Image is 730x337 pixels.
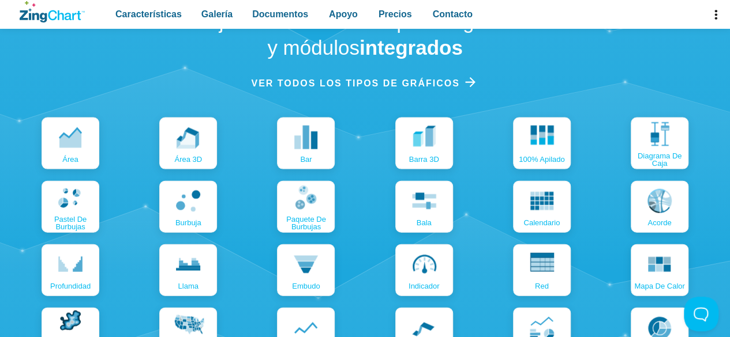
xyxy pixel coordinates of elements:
a: indicador [395,244,453,296]
a: pastel de burbujas [42,181,99,233]
font: burbuja [175,218,201,227]
a: acorde [631,181,688,233]
a: embudo [277,244,335,296]
font: Contacto [433,9,473,19]
a: área [42,118,99,169]
font: Mapa de calor [634,282,684,290]
a: Área 3D [159,118,217,169]
font: Ver todos los tipos de gráficos [251,78,459,88]
a: calendario [513,181,571,233]
font: Área 3D [174,155,202,164]
a: llama [159,244,217,296]
font: diagrama de caja [638,152,682,168]
font: acorde [647,218,671,227]
font: bala [417,218,432,227]
a: bar [277,118,335,169]
iframe: Toggle Customer Support [684,297,718,331]
a: Logotipo de ZingChart. Haga clic para volver a la página de inicio. [20,1,85,22]
font: Documentos [252,9,308,19]
a: diagrama de caja [631,118,688,169]
a: profundidad [42,244,99,296]
font: Características [115,9,182,19]
a: Barra 3D [395,118,453,169]
a: paquete de burbujas [277,181,335,233]
font: paquete de burbujas [286,215,326,231]
font: Apoyo [329,9,358,19]
a: burbuja [159,181,217,233]
font: bar [300,155,312,164]
font: Elija entre más de 50 [197,10,387,33]
a: Ver todos los tipos de gráficos [251,75,478,91]
a: 100% apilado [513,118,571,169]
font: red [535,282,549,290]
font: Barra 3D [409,155,439,164]
a: bala [395,181,453,233]
font: indicador [409,282,439,290]
a: Mapa de calor [631,244,688,296]
font: área [62,155,78,164]
font: 100% apilado [519,155,565,164]
font: Precios [379,9,412,19]
font: profundidad [50,282,91,290]
font: calendario [523,218,560,227]
font: Galería [201,9,233,19]
font: integrados [360,36,463,59]
font: pastel de burbujas [54,215,87,231]
a: red [513,244,571,296]
font: llama [178,282,199,290]
font: embudo [292,282,320,290]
